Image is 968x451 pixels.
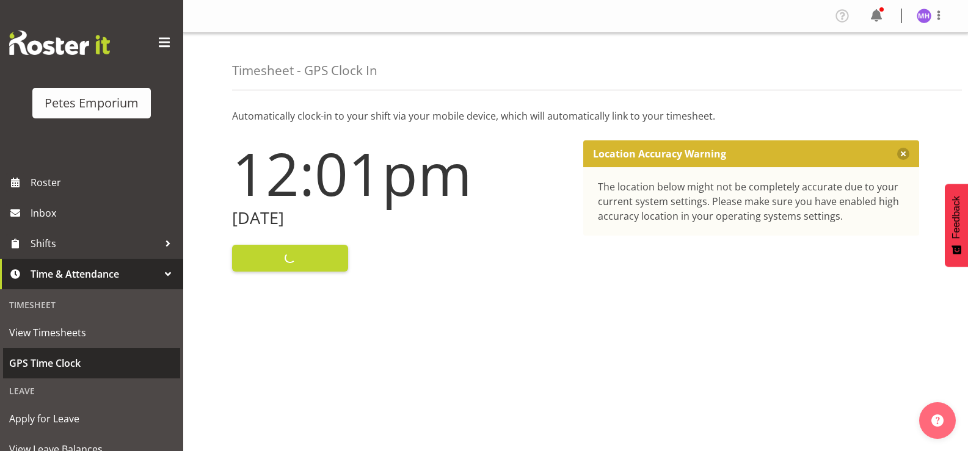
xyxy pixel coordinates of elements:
div: Petes Emporium [45,94,139,112]
span: Shifts [31,234,159,253]
a: View Timesheets [3,317,180,348]
span: Inbox [31,204,177,222]
img: Rosterit website logo [9,31,110,55]
p: Automatically clock-in to your shift via your mobile device, which will automatically link to you... [232,109,919,123]
p: Location Accuracy Warning [593,148,726,160]
img: mackenzie-halford4471.jpg [917,9,931,23]
a: GPS Time Clock [3,348,180,378]
img: help-xxl-2.png [931,414,944,427]
h1: 12:01pm [232,140,569,206]
span: View Timesheets [9,323,174,342]
div: The location below might not be completely accurate due to your current system settings. Please m... [598,179,905,223]
h2: [DATE] [232,209,569,228]
span: Feedback [951,196,962,239]
div: Leave [3,378,180,403]
button: Close message [897,148,909,160]
span: Time & Attendance [31,265,159,283]
a: Apply for Leave [3,403,180,434]
button: Feedback - Show survey [945,184,968,267]
h4: Timesheet - GPS Clock In [232,63,377,78]
span: Roster [31,173,177,192]
div: Timesheet [3,292,180,317]
span: GPS Time Clock [9,354,174,372]
span: Apply for Leave [9,410,174,428]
